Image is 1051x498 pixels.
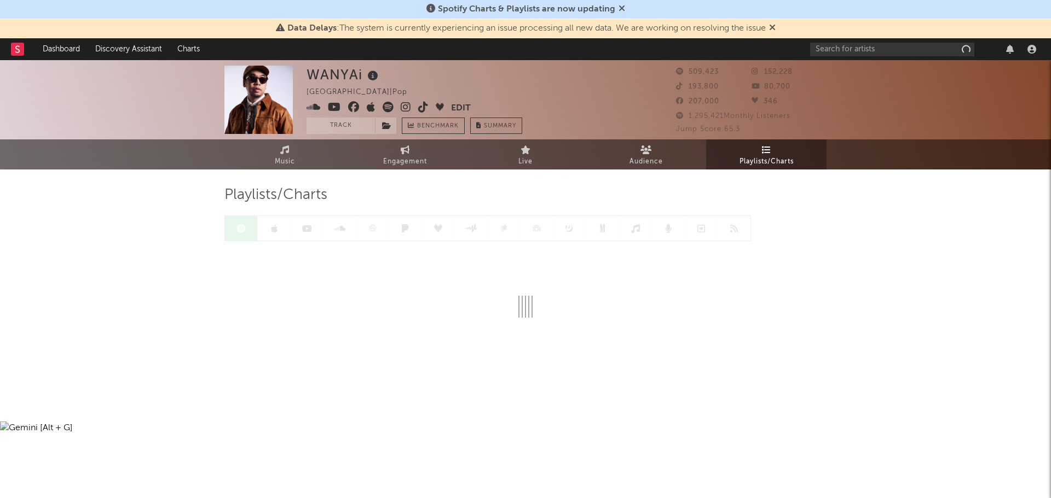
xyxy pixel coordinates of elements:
input: Search for artists [810,43,974,56]
a: Engagement [345,139,465,169]
a: Dashboard [35,38,88,60]
span: Summary [484,123,516,129]
span: : The system is currently experiencing an issue processing all new data. We are working on resolv... [287,24,766,33]
span: Jump Score: 65.3 [676,126,740,133]
span: Music [275,155,295,168]
span: Engagement [383,155,427,168]
span: Dismiss [619,5,625,14]
span: 346 [752,98,778,105]
span: Playlists/Charts [224,189,327,202]
span: 80,700 [752,83,790,90]
span: 193,800 [676,83,719,90]
span: Dismiss [769,24,776,33]
a: Music [224,139,345,169]
button: Summary [470,118,522,134]
span: Data Delays [287,24,337,33]
div: WANYAi [307,66,381,84]
span: 509,423 [676,68,719,75]
button: Edit [451,102,471,115]
span: Live [518,155,533,168]
span: 152,228 [752,68,793,75]
span: Spotify Charts & Playlists are now updating [438,5,615,14]
a: Benchmark [402,118,465,134]
a: Discovery Assistant [88,38,170,60]
span: Playlists/Charts [740,155,794,168]
span: Audience [630,155,663,168]
button: Track [307,118,375,134]
a: Playlists/Charts [706,139,827,169]
span: Benchmark [417,120,459,133]
span: 1,295,421 Monthly Listeners [676,113,790,120]
a: Audience [586,139,706,169]
span: 207,000 [676,98,719,105]
a: Live [465,139,586,169]
a: Charts [170,38,207,60]
div: [GEOGRAPHIC_DATA] | Pop [307,86,420,99]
